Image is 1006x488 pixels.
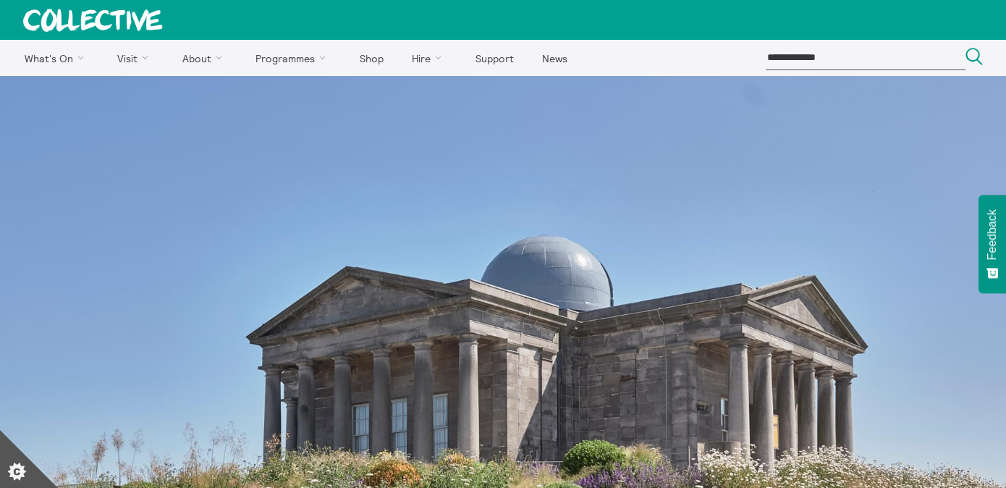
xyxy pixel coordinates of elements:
[169,40,240,76] a: About
[347,40,396,76] a: Shop
[12,40,102,76] a: What's On
[105,40,167,76] a: Visit
[978,195,1006,293] button: Feedback - Show survey
[986,209,999,260] span: Feedback
[529,40,580,76] a: News
[400,40,460,76] a: Hire
[243,40,345,76] a: Programmes
[462,40,526,76] a: Support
